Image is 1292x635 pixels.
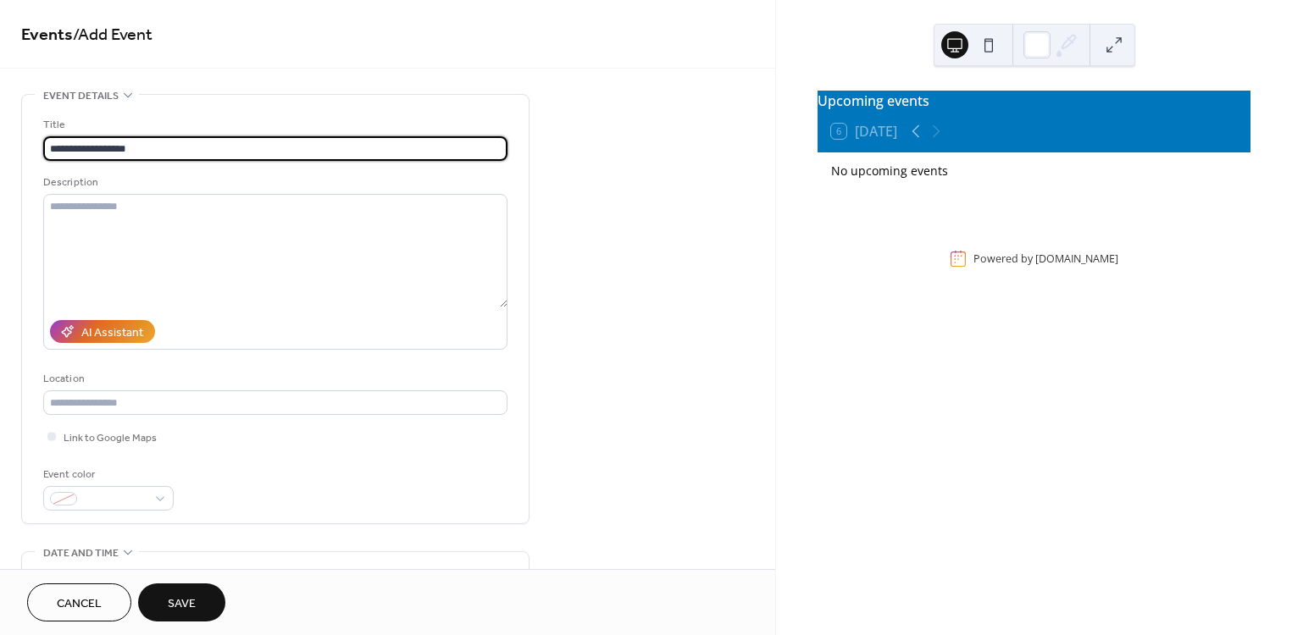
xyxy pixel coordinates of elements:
[73,19,152,52] span: / Add Event
[21,19,73,52] a: Events
[138,583,225,621] button: Save
[43,174,504,191] div: Description
[27,583,131,621] button: Cancel
[64,429,157,447] span: Link to Google Maps
[43,544,119,562] span: Date and time
[57,595,102,613] span: Cancel
[50,320,155,343] button: AI Assistant
[973,251,1118,266] div: Powered by
[43,116,504,134] div: Title
[818,91,1250,111] div: Upcoming events
[43,466,170,483] div: Event color
[81,324,143,342] div: AI Assistant
[1035,251,1118,266] a: [DOMAIN_NAME]
[43,370,504,388] div: Location
[168,595,196,613] span: Save
[831,163,1237,179] div: No upcoming events
[43,87,119,105] span: Event details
